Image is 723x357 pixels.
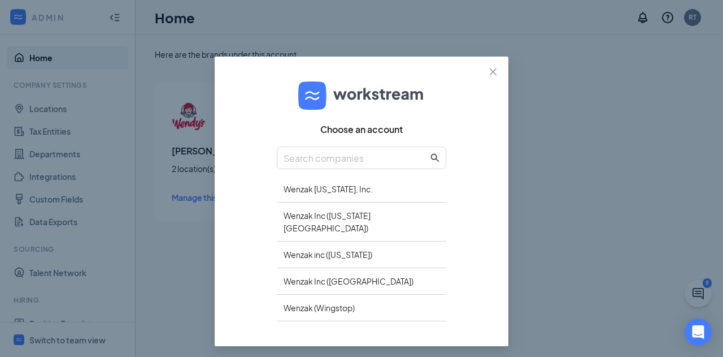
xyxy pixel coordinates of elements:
input: Search companies [284,151,428,165]
div: Wenzak inc ([US_STATE]) [277,242,446,268]
span: search [430,153,439,162]
button: Close [478,57,508,87]
span: Choose an account [320,124,403,135]
div: Wenzak (Wingstop) [277,295,446,321]
img: logo [298,81,425,110]
div: Wenzak [US_STATE], Inc. [277,176,446,203]
div: Open Intercom Messenger [685,319,712,346]
span: close [489,67,498,76]
div: Wenzak Inc ([GEOGRAPHIC_DATA]) [277,268,446,295]
div: Wenzak Inc ([US_STATE][GEOGRAPHIC_DATA]) [277,203,446,242]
